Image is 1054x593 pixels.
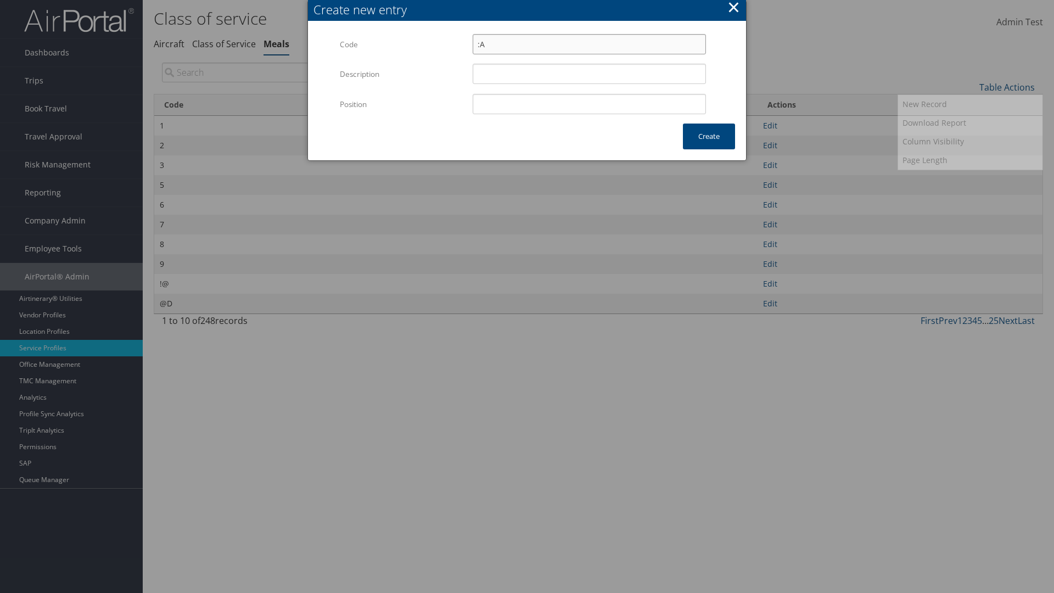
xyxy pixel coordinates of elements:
a: Page Length [898,151,1042,170]
button: Create [683,124,735,149]
a: Column Visibility [898,132,1042,151]
label: Code [340,34,464,55]
label: Description [340,64,464,85]
div: Create new entry [313,1,746,18]
label: Position [340,94,464,115]
a: Download Report [898,114,1042,132]
a: New Record [898,95,1042,114]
